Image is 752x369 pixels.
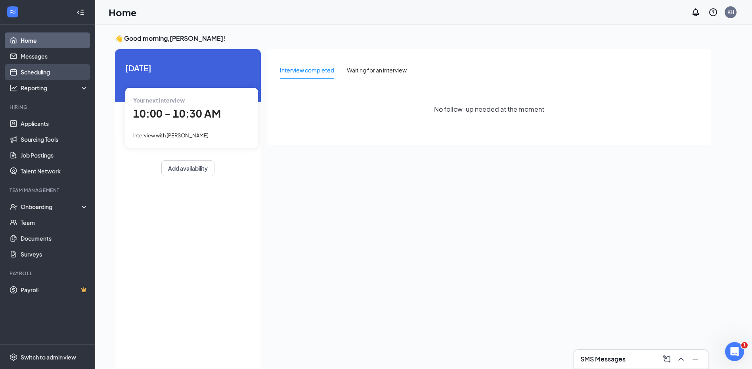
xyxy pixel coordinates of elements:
[708,8,718,17] svg: QuestionInfo
[77,8,84,16] svg: Collapse
[21,353,76,361] div: Switch to admin view
[434,104,544,114] span: No follow-up needed at the moment
[675,353,687,365] button: ChevronUp
[21,163,88,179] a: Talent Network
[10,104,87,110] div: Hiring
[660,353,673,365] button: ComposeMessage
[21,147,88,163] a: Job Postings
[21,32,88,48] a: Home
[689,353,702,365] button: Minimize
[133,97,185,104] span: Your next interview
[109,6,137,19] h1: Home
[21,116,88,131] a: Applicants
[9,8,17,16] svg: WorkstreamLogo
[161,160,214,176] button: Add availability
[21,215,88,230] a: Team
[280,66,334,74] div: Interview completed
[10,187,87,194] div: Team Management
[10,203,17,211] svg: UserCheck
[21,84,89,92] div: Reporting
[21,48,88,64] a: Messages
[21,282,88,298] a: PayrollCrown
[21,246,88,262] a: Surveys
[125,62,251,74] span: [DATE]
[676,354,686,364] svg: ChevronUp
[741,342,748,348] span: 1
[133,132,209,139] span: Interview with [PERSON_NAME]
[10,353,17,361] svg: Settings
[21,203,82,211] div: Onboarding
[10,270,87,277] div: Payroll
[21,131,88,147] a: Sourcing Tools
[725,342,744,361] iframe: Intercom live chat
[691,354,700,364] svg: Minimize
[133,107,221,120] span: 10:00 - 10:30 AM
[662,354,672,364] svg: ComposeMessage
[347,66,407,74] div: Waiting for an interview
[21,64,88,80] a: Scheduling
[115,34,711,43] h3: 👋 Good morning, [PERSON_NAME] !
[580,355,626,363] h3: SMS Messages
[21,230,88,246] a: Documents
[727,9,734,15] div: KH
[10,84,17,92] svg: Analysis
[691,8,700,17] svg: Notifications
